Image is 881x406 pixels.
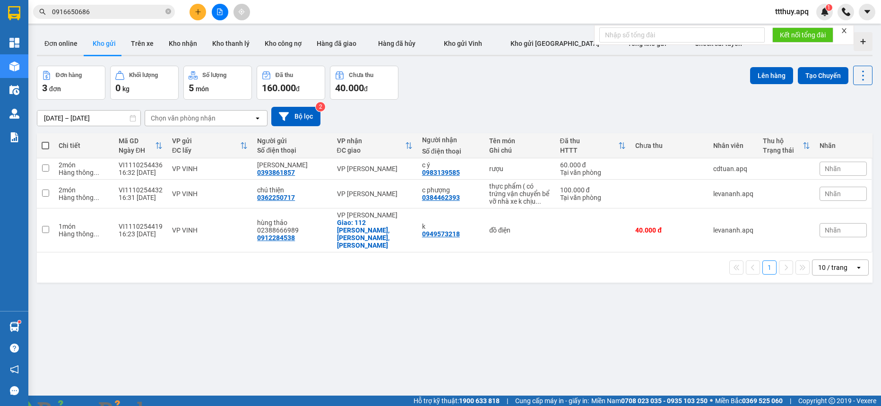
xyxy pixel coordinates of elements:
th: Toggle SortBy [758,133,815,158]
div: 60.000 đ [560,161,626,169]
button: file-add [212,4,228,20]
span: Nhãn [825,226,841,234]
div: Số điện thoại [257,147,327,154]
div: 0362250717 [257,194,295,201]
div: 16:32 [DATE] [119,169,163,176]
div: 0983139585 [422,169,460,176]
div: cdtuan.apq [713,165,753,173]
div: Nhân viên [713,142,753,149]
button: Đơn hàng3đơn [37,66,105,100]
img: warehouse-icon [9,85,19,95]
img: warehouse-icon [9,61,19,71]
div: 0384462393 [422,194,460,201]
div: Trạng thái [763,147,803,154]
div: Hàng thông thường [59,169,109,176]
span: Kho gửi [GEOGRAPHIC_DATA] [510,40,599,47]
div: ĐC giao [337,147,405,154]
div: k [422,223,480,230]
div: Ngày ĐH [119,147,155,154]
span: message [10,386,19,395]
span: caret-down [863,8,872,16]
div: Chi tiết [59,142,109,149]
span: ⚪️ [710,399,713,403]
span: close [841,27,847,34]
span: ttthuy.apq [768,6,816,17]
th: Toggle SortBy [332,133,417,158]
th: Toggle SortBy [114,133,167,158]
div: Ghi chú [489,147,550,154]
span: món [196,85,209,93]
input: Select a date range. [37,111,140,126]
div: Hàng thông thường [59,230,109,238]
span: ... [94,230,99,238]
div: VP VINH [172,165,248,173]
div: Số lượng [202,72,226,78]
div: Thu hộ [763,137,803,145]
span: Nhãn [825,190,841,198]
button: plus [190,4,206,20]
button: Tạo Chuyến [798,67,848,84]
button: Trên xe [123,32,161,55]
span: Cung cấp máy in - giấy in: [515,396,589,406]
img: warehouse-icon [9,109,19,119]
span: ... [536,198,541,205]
div: 2 món [59,186,109,194]
div: VI1110254432 [119,186,163,194]
span: đơn [49,85,61,93]
span: file-add [216,9,223,15]
div: levananh.apq [713,190,753,198]
div: ĐC lấy [172,147,240,154]
div: Tạo kho hàng mới [854,32,872,51]
div: VI1110254436 [119,161,163,169]
div: 0393861857 [257,169,295,176]
div: 0912284538 [257,234,295,242]
span: aim [238,9,245,15]
span: Nhãn [825,165,841,173]
div: 2 món [59,161,109,169]
button: Kết nối tổng đài [772,27,833,43]
span: 160.000 [262,82,296,94]
span: search [39,9,46,15]
div: Tên món [489,137,550,145]
img: solution-icon [9,132,19,142]
div: VP [PERSON_NAME] [337,190,413,198]
span: copyright [829,397,835,404]
button: Đơn online [37,32,85,55]
th: Toggle SortBy [167,133,252,158]
div: chú thiện [257,186,327,194]
div: VI1110254419 [119,223,163,230]
span: | [790,396,791,406]
button: Kho thanh lý [205,32,257,55]
input: Nhập số tổng đài [599,27,765,43]
span: 1 [827,4,830,11]
img: logo-vxr [8,6,20,20]
div: hùng thảo 02388666989 [257,219,327,234]
span: plus [195,9,201,15]
div: Người nhận [422,136,480,144]
div: Đơn hàng [56,72,82,78]
button: Kho công nợ [257,32,309,55]
div: VP gửi [172,137,240,145]
div: Đã thu [276,72,293,78]
strong: 0708 023 035 - 0935 103 250 [621,397,708,405]
div: VP VINH [172,226,248,234]
sup: 1 [826,4,832,11]
sup: 2 [316,102,325,112]
div: Đã thu [560,137,619,145]
div: Tại văn phòng [560,194,626,201]
div: 100.000 đ [560,186,626,194]
div: Khối lượng [129,72,158,78]
button: 1 [762,260,777,275]
span: Hỗ trợ kỹ thuật: [414,396,500,406]
div: Tại văn phòng [560,169,626,176]
span: Miền Nam [591,396,708,406]
div: 10 / trang [818,263,847,272]
img: phone-icon [842,8,850,16]
span: question-circle [10,344,19,353]
img: warehouse-icon [9,322,19,332]
button: Đã thu160.000đ [257,66,325,100]
span: close-circle [165,8,171,17]
div: VP VINH [172,190,248,198]
span: 0 [115,82,121,94]
div: Chưa thu [635,142,704,149]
